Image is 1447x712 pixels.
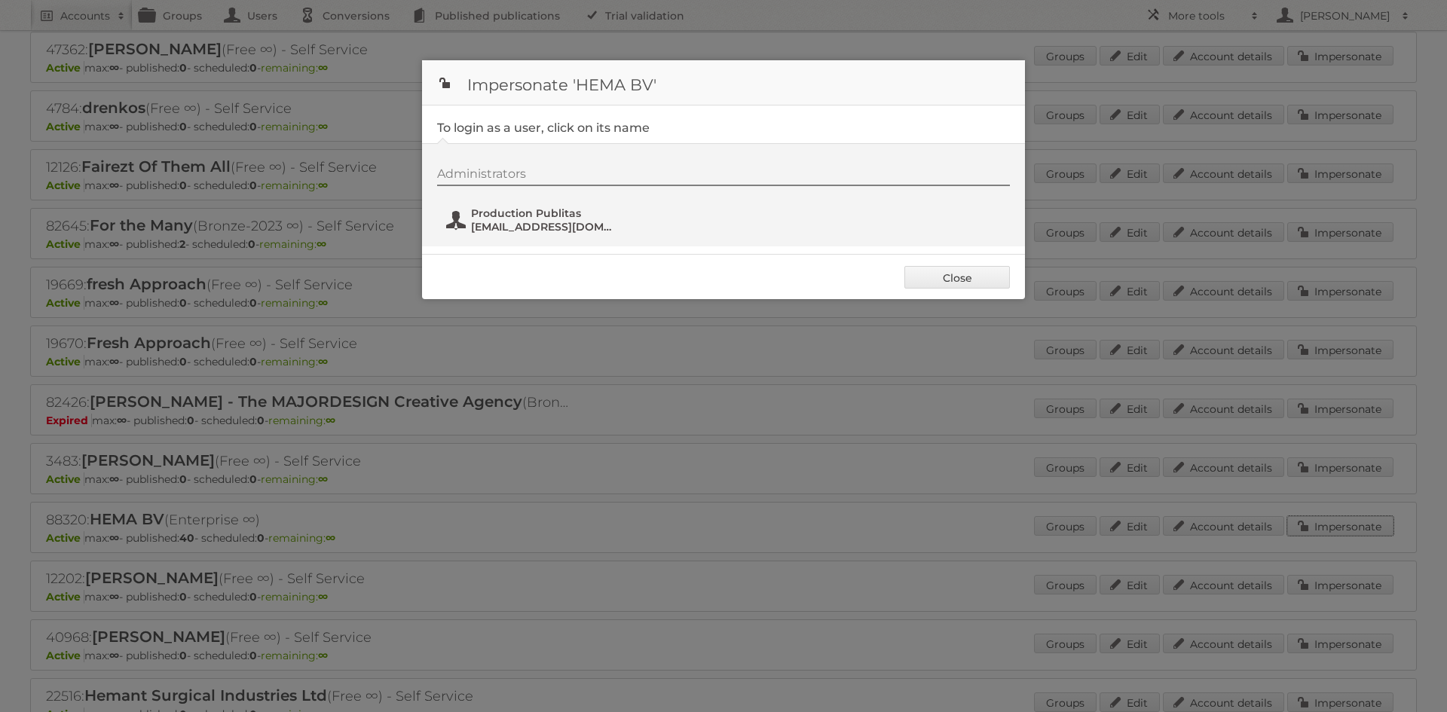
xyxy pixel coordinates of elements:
[904,266,1010,289] a: Close
[437,167,1010,186] div: Administrators
[445,205,622,235] button: Production Publitas [EMAIL_ADDRESS][DOMAIN_NAME]
[422,60,1025,105] h1: Impersonate 'HEMA BV'
[471,206,617,220] span: Production Publitas
[437,121,650,135] legend: To login as a user, click on its name
[471,220,617,234] span: [EMAIL_ADDRESS][DOMAIN_NAME]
